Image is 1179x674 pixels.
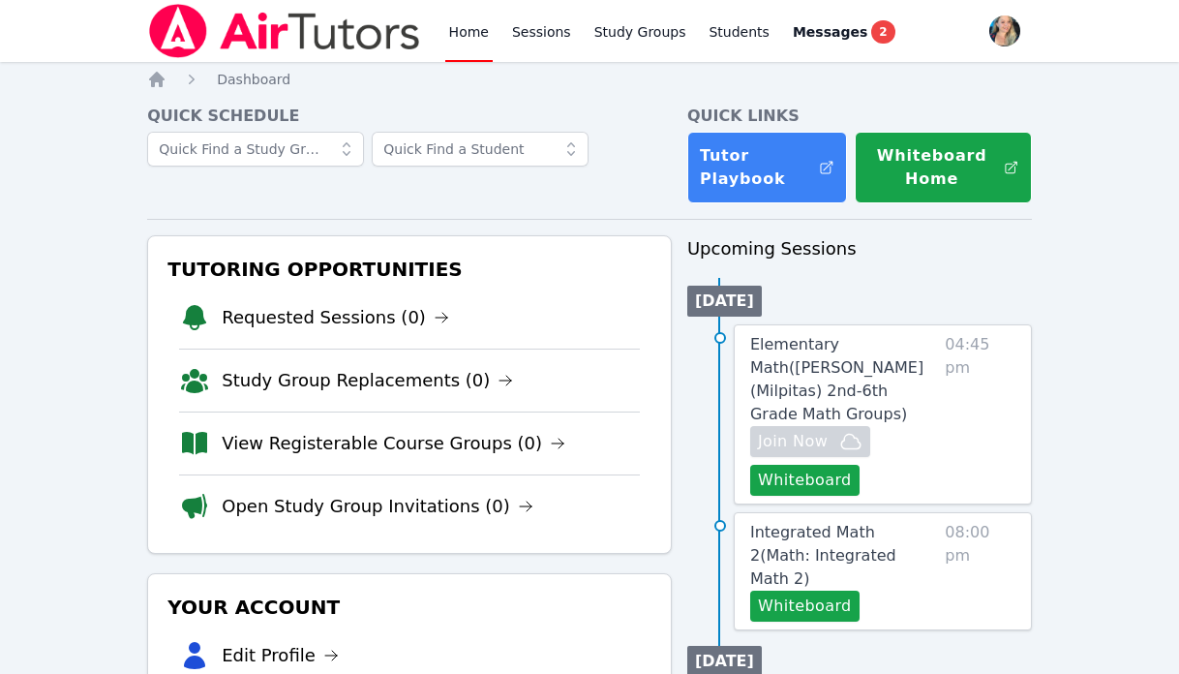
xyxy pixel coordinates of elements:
[687,105,1032,128] h4: Quick Links
[945,333,1014,496] span: 04:45 pm
[750,521,937,591] a: Integrated Math 2(Math: Integrated Math 2)
[750,591,860,622] button: Whiteboard
[147,105,672,128] h4: Quick Schedule
[147,4,421,58] img: Air Tutors
[222,642,339,669] a: Edit Profile
[750,426,870,457] button: Join Now
[750,465,860,496] button: Whiteboard
[217,70,290,89] a: Dashboard
[750,333,937,426] a: Elementary Math([PERSON_NAME] (Milpitas) 2nd-6th Grade Math Groups)
[147,132,364,167] input: Quick Find a Study Group
[750,335,923,423] span: Elementary Math ( [PERSON_NAME] (Milpitas) 2nd-6th Grade Math Groups )
[945,521,1014,622] span: 08:00 pm
[164,590,655,625] h3: Your Account
[855,132,1032,203] button: Whiteboard Home
[164,252,655,287] h3: Tutoring Opportunities
[222,493,533,520] a: Open Study Group Invitations (0)
[793,22,867,42] span: Messages
[758,430,828,453] span: Join Now
[687,235,1032,262] h3: Upcoming Sessions
[222,304,449,331] a: Requested Sessions (0)
[687,132,847,203] a: Tutor Playbook
[147,70,1032,89] nav: Breadcrumb
[687,286,762,317] li: [DATE]
[222,430,565,457] a: View Registerable Course Groups (0)
[750,523,896,588] span: Integrated Math 2 ( Math: Integrated Math 2 )
[372,132,589,167] input: Quick Find a Student
[871,20,894,44] span: 2
[222,367,513,394] a: Study Group Replacements (0)
[217,72,290,87] span: Dashboard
